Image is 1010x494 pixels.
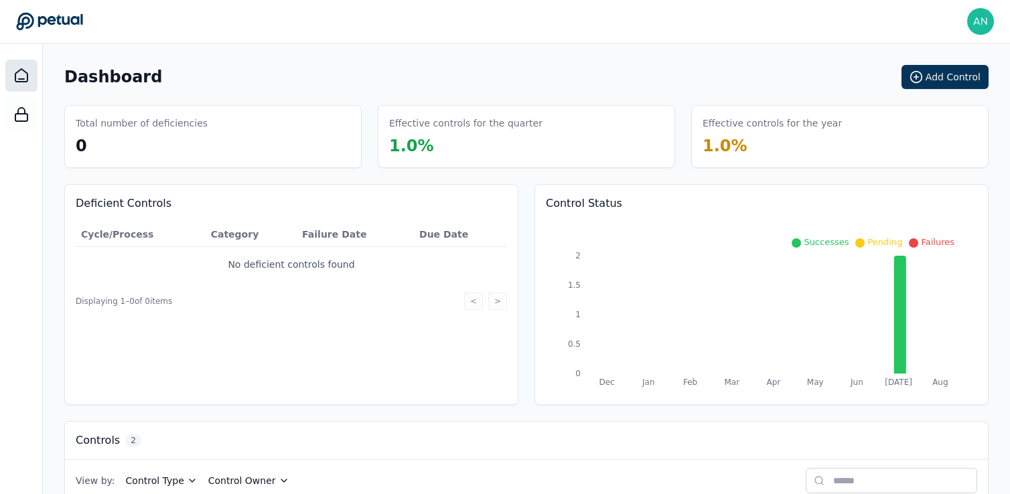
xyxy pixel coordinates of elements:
[932,378,948,387] tspan: Aug
[568,339,581,349] tspan: 0.5
[599,378,614,387] tspan: Dec
[568,280,581,290] tspan: 1.5
[867,237,902,247] span: Pending
[967,8,994,35] img: andrew.meyers@reddit.com
[76,296,172,307] span: Displaying 1– 0 of 0 items
[125,434,141,447] span: 2
[642,378,655,387] tspan: Jan
[76,432,120,448] h3: Controls
[901,65,989,89] button: Add Control
[683,378,697,387] tspan: Feb
[76,222,206,247] th: Cycle/Process
[76,116,208,130] h3: Total number of deficiencies
[76,137,87,155] span: 0
[389,137,434,155] span: 1.0 %
[16,12,83,31] a: Go to Dashboard
[5,98,38,131] a: SOC
[921,237,954,247] span: Failures
[885,378,912,387] tspan: [DATE]
[850,378,863,387] tspan: Jun
[5,60,38,92] a: Dashboard
[724,378,739,387] tspan: Mar
[804,237,849,247] span: Successes
[206,222,297,247] th: Category
[575,369,581,378] tspan: 0
[76,247,507,282] td: No deficient controls found
[414,222,507,247] th: Due Date
[464,293,483,310] button: <
[575,251,581,260] tspan: 2
[64,66,162,88] h1: Dashboard
[297,222,414,247] th: Failure Date
[488,293,507,310] button: >
[546,195,977,212] h3: Control Status
[76,195,507,212] h3: Deficient Controls
[126,474,198,487] button: Control Type
[703,137,747,155] span: 1.0 %
[703,116,842,130] h3: Effective controls for the year
[575,310,581,319] tspan: 1
[76,474,115,487] span: View by:
[208,474,289,487] button: Control Owner
[767,378,781,387] tspan: Apr
[389,116,543,130] h3: Effective controls for the quarter
[807,378,824,387] tspan: May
